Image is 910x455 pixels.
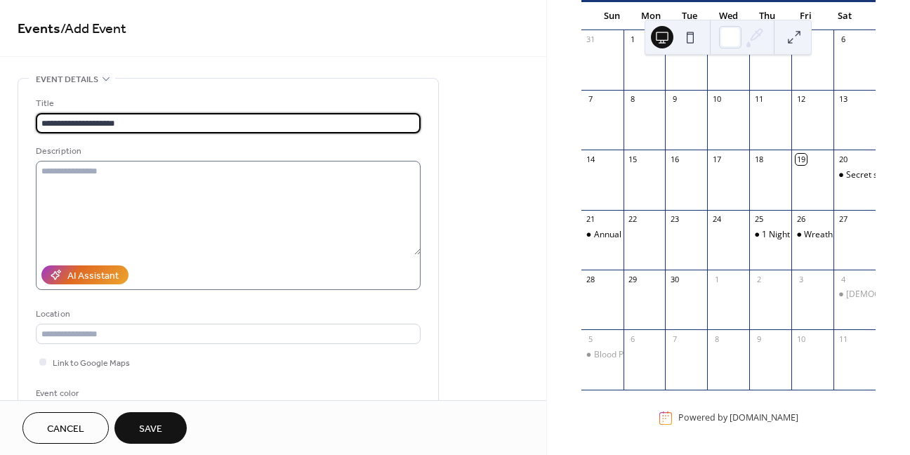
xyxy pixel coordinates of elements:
[18,15,60,43] a: Events
[669,274,680,284] div: 30
[22,412,109,444] button: Cancel
[796,334,806,344] div: 10
[753,274,764,284] div: 2
[791,229,833,241] div: Wreath Making class
[833,289,876,301] div: Ladies Inspirational Day
[749,229,791,241] div: 1 Night 4 The Master
[753,334,764,344] div: 9
[669,154,680,164] div: 16
[796,154,806,164] div: 19
[669,334,680,344] div: 7
[796,94,806,105] div: 12
[762,229,844,241] div: 1 Night 4 The Master
[628,274,638,284] div: 29
[36,96,418,111] div: Title
[60,15,126,43] span: / Add Event
[41,265,128,284] button: AI Assistant
[628,214,638,225] div: 22
[833,169,876,181] div: Secret sister reveal
[581,349,624,361] div: Blood Pressure Check
[711,274,722,284] div: 1
[36,307,418,322] div: Location
[804,229,885,241] div: Wreath Making class
[628,34,638,45] div: 1
[838,334,848,344] div: 11
[586,334,596,344] div: 5
[36,72,98,87] span: Event details
[669,214,680,225] div: 23
[786,2,825,30] div: Fri
[631,2,670,30] div: Mon
[628,334,638,344] div: 6
[670,2,708,30] div: Tue
[838,94,848,105] div: 13
[114,412,187,444] button: Save
[838,274,848,284] div: 4
[838,34,848,45] div: 6
[730,412,798,424] a: [DOMAIN_NAME]
[628,154,638,164] div: 15
[796,274,806,284] div: 3
[796,214,806,225] div: 26
[711,94,722,105] div: 10
[594,349,680,361] div: Blood Pressure Check
[669,94,680,105] div: 9
[753,94,764,105] div: 11
[586,94,596,105] div: 7
[628,94,638,105] div: 8
[826,2,864,30] div: Sat
[709,2,748,30] div: Wed
[586,214,596,225] div: 21
[36,386,141,401] div: Event color
[838,154,848,164] div: 20
[586,34,596,45] div: 31
[593,2,631,30] div: Sun
[838,214,848,225] div: 27
[47,422,84,437] span: Cancel
[678,412,798,424] div: Powered by
[753,214,764,225] div: 25
[594,229,741,241] div: Annual [DEMOGRAPHIC_DATA] Picnic
[753,154,764,164] div: 18
[139,422,162,437] span: Save
[748,2,786,30] div: Thu
[67,269,119,284] div: AI Assistant
[36,144,418,159] div: Description
[711,214,722,225] div: 24
[586,274,596,284] div: 28
[53,356,130,371] span: Link to Google Maps
[711,334,722,344] div: 8
[711,154,722,164] div: 17
[581,229,624,241] div: Annual Church Picnic
[586,154,596,164] div: 14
